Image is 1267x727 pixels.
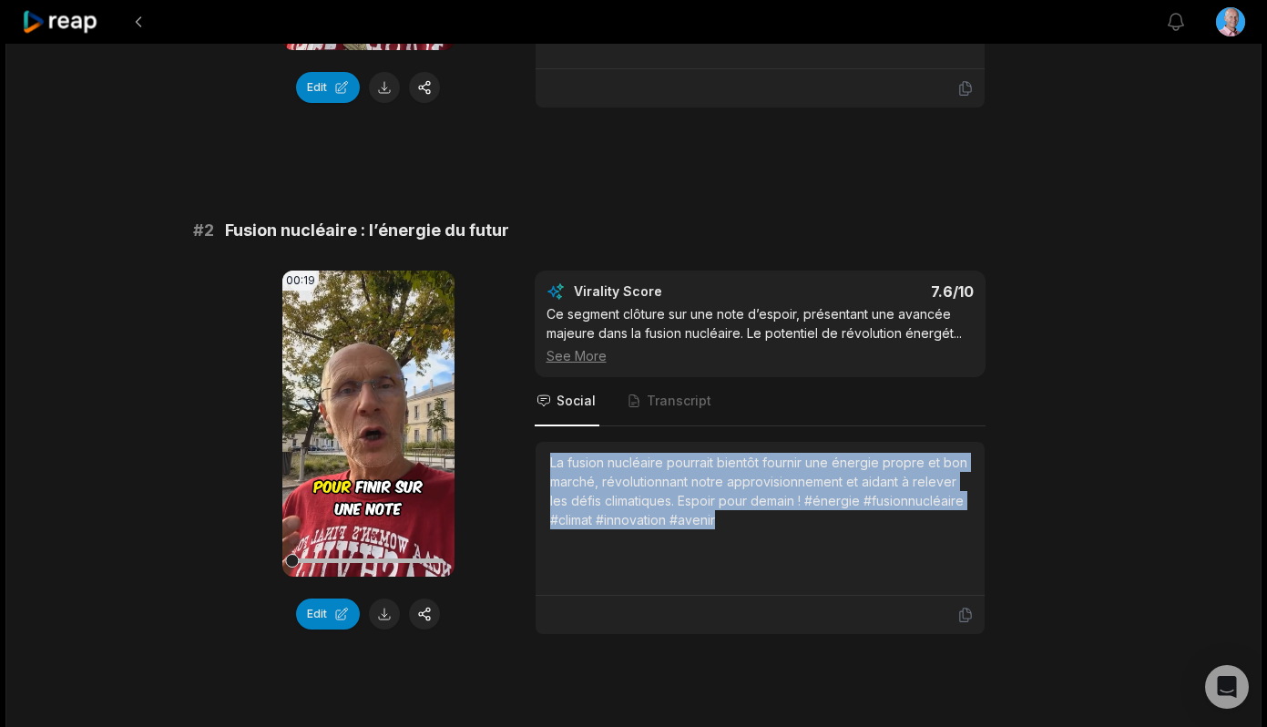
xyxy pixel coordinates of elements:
[550,453,970,529] div: La fusion nucléaire pourrait bientôt fournir une énergie propre et bon marché, révolutionnant not...
[296,599,360,630] button: Edit
[282,271,455,577] video: Your browser does not support mp4 format.
[296,72,360,103] button: Edit
[574,282,770,301] div: Virality Score
[547,346,974,365] div: See More
[778,282,974,301] div: 7.6 /10
[647,392,711,410] span: Transcript
[193,218,214,243] span: # 2
[557,392,596,410] span: Social
[547,304,974,365] div: Ce segment clôture sur une note d’espoir, présentant une avancée majeure dans la fusion nucléaire...
[535,377,986,426] nav: Tabs
[225,218,509,243] span: Fusion nucléaire : l’énergie du futur
[1205,665,1249,709] div: Open Intercom Messenger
